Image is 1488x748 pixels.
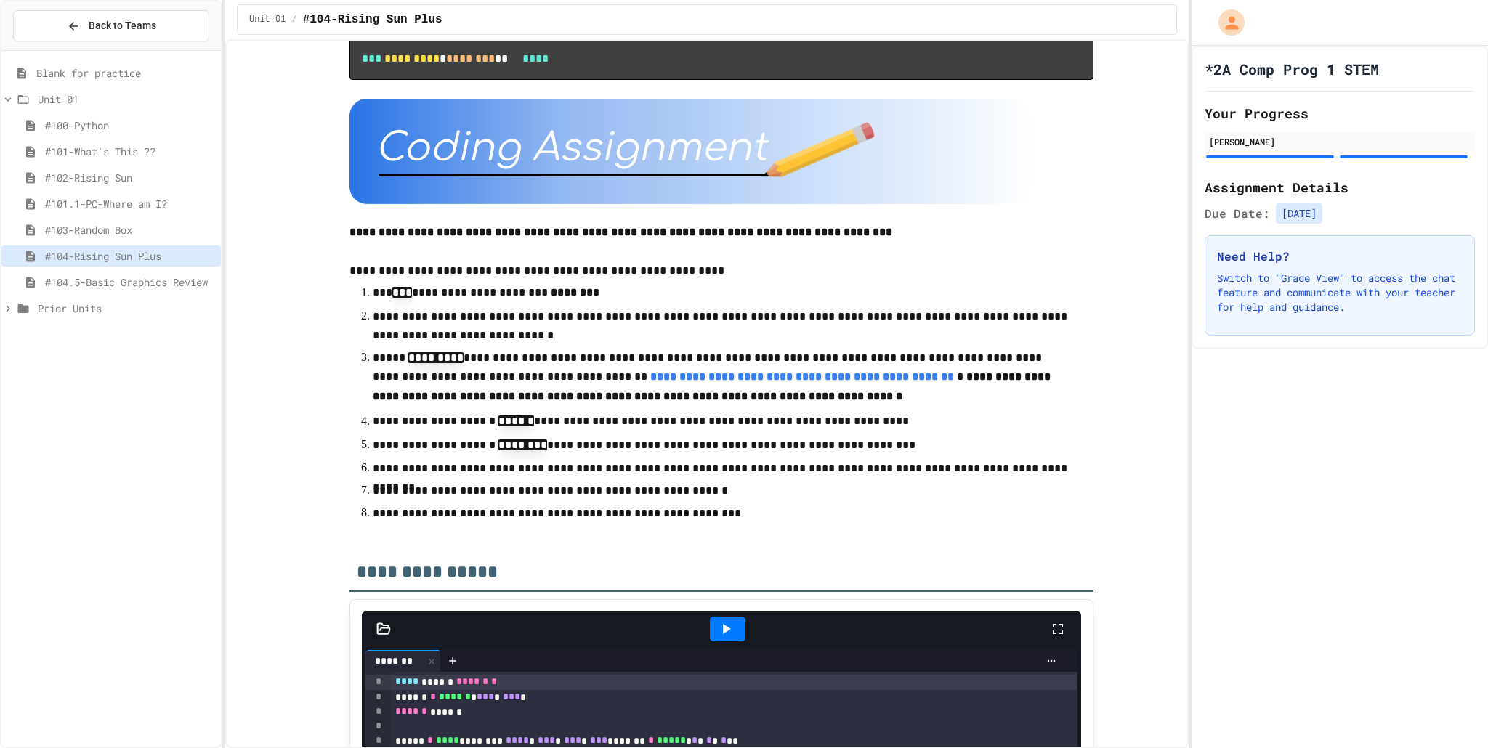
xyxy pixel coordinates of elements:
[45,118,215,133] span: #100-Python
[1205,177,1475,198] h2: Assignment Details
[13,10,209,41] button: Back to Teams
[45,248,215,264] span: #104-Rising Sun Plus
[45,170,215,185] span: #102-Rising Sun
[45,196,215,211] span: #101.1-PC-Where am I?
[45,275,215,290] span: #104.5-Basic Graphics Review
[1205,103,1475,123] h2: Your Progress
[45,144,215,159] span: #101-What's This ??
[1217,248,1463,265] h3: Need Help?
[1203,6,1248,39] div: My Account
[36,65,215,81] span: Blank for practice
[89,18,156,33] span: Back to Teams
[1205,59,1379,79] h1: *2A Comp Prog 1 STEM
[45,222,215,237] span: #103-Random Box
[1217,271,1463,314] p: Switch to "Grade View" to access the chat feature and communicate with your teacher for help and ...
[1205,205,1270,222] span: Due Date:
[303,11,442,28] span: #104-Rising Sun Plus
[38,301,215,316] span: Prior Units
[38,92,215,107] span: Unit 01
[249,14,286,25] span: Unit 01
[291,14,296,25] span: /
[1209,135,1471,148] div: [PERSON_NAME]
[1276,203,1322,224] span: [DATE]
